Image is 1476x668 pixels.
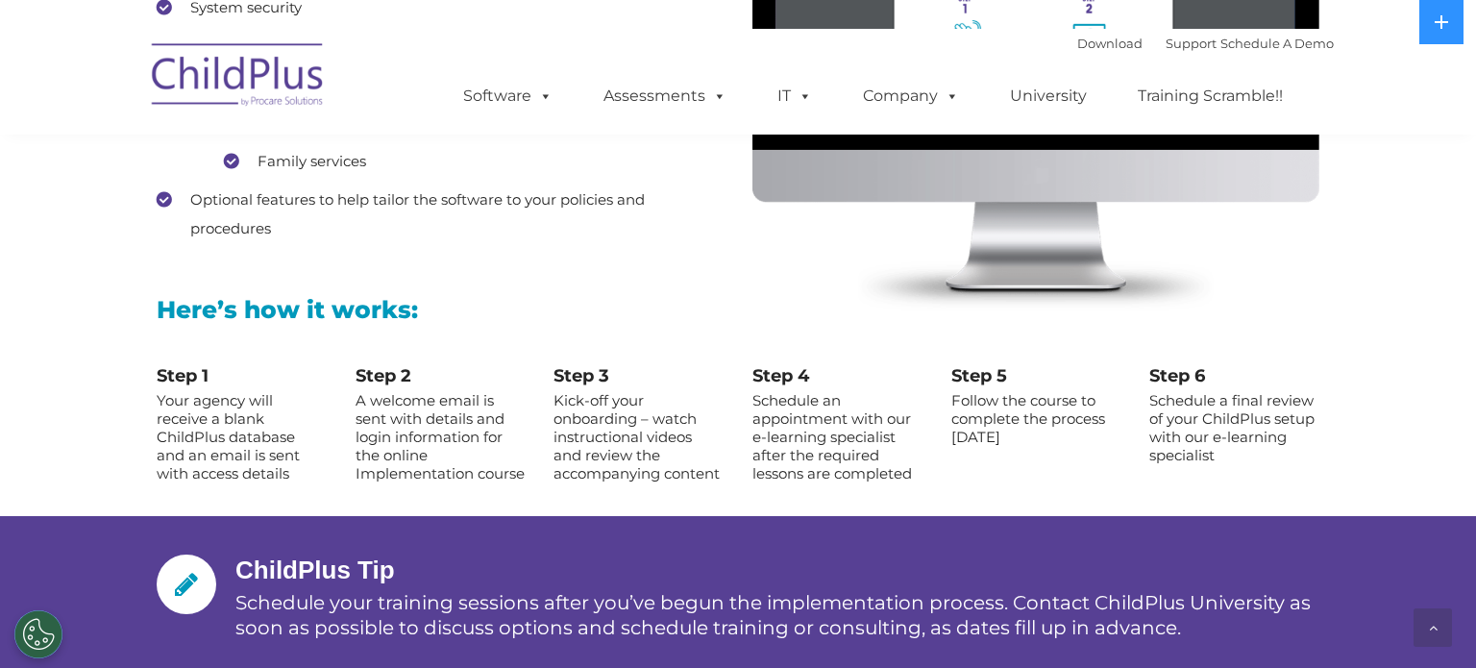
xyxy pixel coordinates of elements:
p: Kick-off your onboarding – watch instructional videos and review the accompanying content [553,391,724,482]
a: Training Scramble!! [1119,77,1302,115]
a: IT [758,77,831,115]
h4: Step 4 [752,365,922,386]
p: Your agency will receive a blank ChildPlus database and an email is sent with access details [157,391,327,482]
a: Support [1166,36,1217,51]
a: Company [844,77,978,115]
p: Schedule an appointment with our e-learning specialist after the required lessons are completed [752,391,922,482]
font: | [1077,36,1334,51]
button: Cookies Settings [14,610,62,658]
span: Schedule your training sessions after you’ve begun the implementation process. Contact ChildPlus ... [235,591,1311,639]
p: Follow the course to complete the process [DATE] [951,391,1121,446]
span: ChildPlus Tip [235,556,395,584]
a: Download [1077,36,1143,51]
h4: Step 3 [553,365,724,386]
p: Schedule a final review of your ChildPlus setup with our e-learning specialist [1149,391,1319,464]
h4: Step 5 [951,365,1121,386]
li: Optional features to help tailor the software to your policies and procedures [157,186,724,243]
h4: Step 2 [356,365,526,386]
li: Family services [224,147,724,176]
a: Assessments [584,77,746,115]
p: A welcome email is sent with details and login information for the online Implementation course [356,391,526,482]
img: ChildPlus by Procare Solutions [142,30,334,126]
a: University [991,77,1106,115]
h3: Here’s how it works: [157,298,1319,322]
a: Schedule A Demo [1220,36,1334,51]
a: Software [444,77,572,115]
h4: Step 1 [157,365,327,386]
h4: Step 6 [1149,365,1319,386]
